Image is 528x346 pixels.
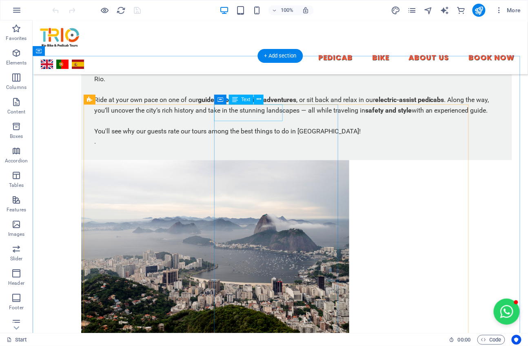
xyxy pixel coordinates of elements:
[456,5,466,15] button: commerce
[473,4,486,17] button: publish
[464,337,465,343] span: :
[7,335,27,345] a: Click to cancel selection. Double-click to open Pages
[512,335,521,345] button: Usercentrics
[6,35,27,42] p: Favorites
[424,6,433,15] i: Navigator
[116,5,126,15] button: reload
[424,5,433,15] button: navigator
[474,6,484,15] i: Publish
[6,84,27,91] p: Columns
[440,5,450,15] button: text_generator
[6,60,27,66] p: Elements
[461,278,487,304] button: Open chat window
[449,335,471,345] h6: Session time
[8,231,25,237] p: Images
[10,133,23,140] p: Boxes
[492,4,524,17] button: More
[5,157,28,164] p: Accordion
[456,6,466,15] i: Commerce
[481,335,501,345] span: Code
[117,6,126,15] i: Reload page
[8,280,24,286] p: Header
[9,304,24,311] p: Footer
[407,5,417,15] button: pages
[268,5,297,15] button: 100%
[407,6,417,15] i: Pages (Ctrl+Alt+S)
[458,335,470,345] span: 00 00
[477,335,505,345] button: Code
[391,5,401,15] button: design
[100,5,110,15] button: Click here to leave preview mode and continue editing
[281,5,294,15] h6: 100%
[495,6,521,14] span: More
[9,182,24,189] p: Tables
[7,109,25,115] p: Content
[10,255,23,262] p: Slider
[241,97,250,102] span: Text
[440,6,449,15] i: AI Writer
[302,7,309,14] i: On resize automatically adjust zoom level to fit chosen device.
[258,49,303,63] div: + Add section
[7,206,26,213] p: Features
[391,6,400,15] i: Design (Ctrl+Alt+Y)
